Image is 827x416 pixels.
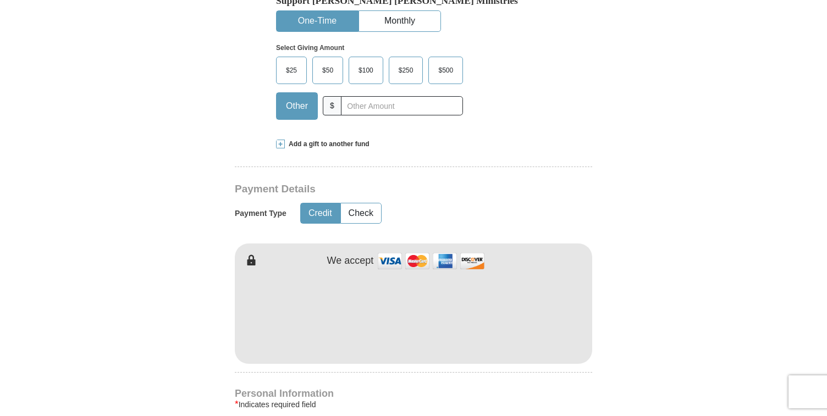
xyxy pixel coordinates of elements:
div: Domain: [DOMAIN_NAME] [29,29,121,37]
button: Credit [301,203,340,224]
h5: Payment Type [235,209,286,218]
img: website_grey.svg [18,29,26,37]
img: tab_keywords_by_traffic_grey.svg [109,64,118,73]
h4: Personal Information [235,389,592,398]
button: Check [341,203,381,224]
div: v 4.0.25 [31,18,54,26]
img: tab_domain_overview_orange.svg [30,64,38,73]
div: Keywords by Traffic [122,65,185,72]
span: Add a gift to another fund [285,140,370,149]
img: logo_orange.svg [18,18,26,26]
button: One-Time [277,11,358,31]
span: $100 [353,62,379,79]
h4: We accept [327,255,374,267]
h3: Payment Details [235,183,515,196]
img: credit cards accepted [376,249,486,273]
span: $250 [393,62,419,79]
span: $25 [280,62,302,79]
input: Other Amount [341,96,463,115]
span: $500 [433,62,459,79]
strong: Select Giving Amount [276,44,344,52]
div: Domain Overview [42,65,98,72]
span: $50 [317,62,339,79]
button: Monthly [359,11,440,31]
span: $ [323,96,341,115]
div: Indicates required field [235,398,592,411]
span: Other [280,98,313,114]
